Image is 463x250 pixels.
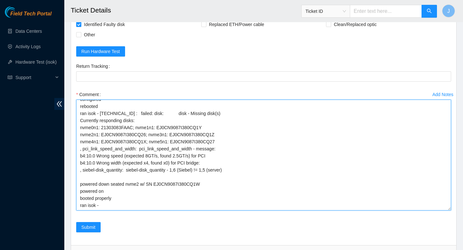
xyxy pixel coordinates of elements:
[81,30,98,40] span: Other
[206,19,267,30] span: Replaced ETH/Power cable
[427,8,432,14] span: search
[76,89,103,100] label: Comment
[81,224,95,231] span: Submit
[81,48,120,55] span: Run Hardware Test
[76,222,101,232] button: Submit
[54,98,64,110] span: double-left
[442,4,455,17] button: J
[432,92,453,97] div: Add Notes
[76,61,113,71] label: Return Tracking
[422,5,437,18] button: search
[15,29,42,34] a: Data Centers
[5,6,32,18] img: Akamai Technologies
[10,11,51,17] span: Field Tech Portal
[76,71,451,82] input: Return Tracking
[447,7,450,15] span: J
[331,19,379,30] span: Clean/Replaced optic
[15,44,41,49] a: Activity Logs
[432,89,454,100] button: Add Notes
[76,100,451,210] textarea: Comment
[76,46,125,57] button: Run Hardware Test
[15,71,53,84] span: Support
[305,6,346,16] span: Ticket ID
[5,12,51,20] a: Akamai TechnologiesField Tech Portal
[15,59,57,65] a: Hardware Test (isok)
[81,19,128,30] span: Identified Faulty disk
[350,5,422,18] input: Enter text here...
[8,75,12,80] span: read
